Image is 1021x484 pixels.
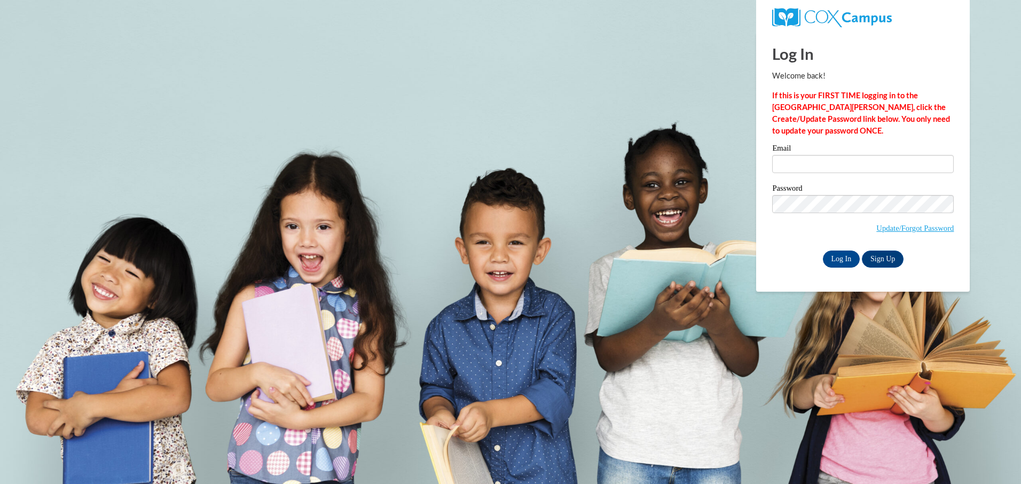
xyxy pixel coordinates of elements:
input: Log In [823,251,860,268]
label: Email [772,144,954,155]
h1: Log In [772,43,954,65]
a: Sign Up [862,251,904,268]
a: COX Campus [772,12,891,21]
label: Password [772,184,954,195]
img: COX Campus [772,8,891,27]
p: Welcome back! [772,70,954,82]
strong: If this is your FIRST TIME logging in to the [GEOGRAPHIC_DATA][PERSON_NAME], click the Create/Upd... [772,91,950,135]
a: Update/Forgot Password [876,224,954,232]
